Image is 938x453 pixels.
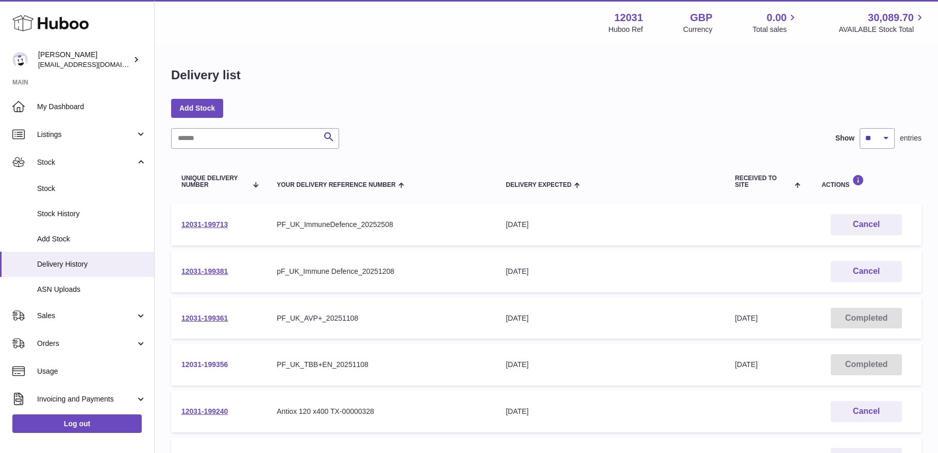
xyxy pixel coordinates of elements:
[506,267,714,276] div: [DATE]
[506,360,714,370] div: [DATE]
[37,234,146,244] span: Add Stock
[37,158,136,167] span: Stock
[831,261,902,282] button: Cancel
[839,11,926,34] a: 30,089.70 AVAILABLE Stock Total
[822,175,911,188] div: Actions
[37,102,146,112] span: My Dashboard
[181,407,228,415] a: 12031-199240
[506,407,714,416] div: [DATE]
[506,182,571,188] span: Delivery Expected
[37,209,146,219] span: Stock History
[735,175,792,188] span: Received to Site
[752,11,798,34] a: 0.00 Total sales
[277,407,485,416] div: Antiox 120 x400 TX-00000328
[12,52,28,67] img: admin@makewellforyou.com
[839,25,926,34] span: AVAILABLE Stock Total
[37,184,146,194] span: Stock
[614,11,643,25] strong: 12031
[277,267,485,276] div: pF_UK_Immune Defence_20251208
[690,11,712,25] strong: GBP
[37,311,136,321] span: Sales
[37,130,136,140] span: Listings
[37,394,136,404] span: Invoicing and Payments
[37,285,146,294] span: ASN Uploads
[868,11,914,25] span: 30,089.70
[752,25,798,34] span: Total sales
[900,133,922,143] span: entries
[181,360,228,369] a: 12031-199356
[277,360,485,370] div: PF_UK_TBB+EN_20251108
[181,267,228,275] a: 12031-199381
[609,25,643,34] div: Huboo Ref
[181,220,228,229] a: 12031-199713
[735,360,758,369] span: [DATE]
[171,67,241,83] h1: Delivery list
[835,133,855,143] label: Show
[38,50,131,69] div: [PERSON_NAME]
[506,220,714,230] div: [DATE]
[37,367,146,376] span: Usage
[12,414,142,433] a: Log out
[37,259,146,269] span: Delivery History
[506,313,714,323] div: [DATE]
[735,314,758,322] span: [DATE]
[277,182,396,188] span: Your Delivery Reference Number
[171,99,223,117] a: Add Stock
[37,339,136,349] span: Orders
[38,60,152,68] span: [EMAIL_ADDRESS][DOMAIN_NAME]
[181,175,247,188] span: Unique Delivery Number
[277,220,485,230] div: PF_UK_ImmuneDefence_20252508
[767,11,787,25] span: 0.00
[831,214,902,235] button: Cancel
[683,25,713,34] div: Currency
[181,314,228,322] a: 12031-199361
[277,313,485,323] div: PF_UK_AVP+_20251108
[831,401,902,422] button: Cancel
